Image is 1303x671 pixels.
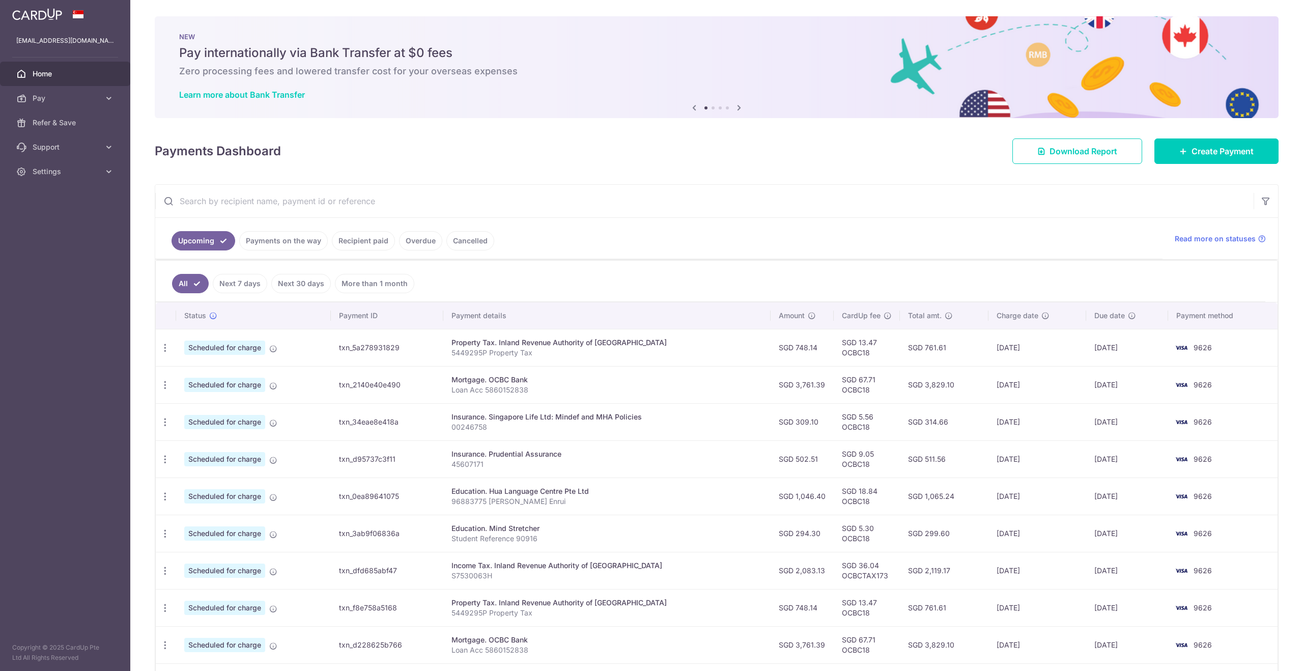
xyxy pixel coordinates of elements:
[1086,366,1168,403] td: [DATE]
[1171,602,1192,614] img: Bank Card
[33,69,100,79] span: Home
[399,231,442,250] a: Overdue
[1171,639,1192,651] img: Bank Card
[1194,417,1212,426] span: 9626
[184,378,265,392] span: Scheduled for charge
[988,366,1086,403] td: [DATE]
[900,552,988,589] td: SGD 2,119.17
[988,552,1086,589] td: [DATE]
[451,608,762,618] p: 5449295P Property Tax
[1086,478,1168,515] td: [DATE]
[988,589,1086,626] td: [DATE]
[331,403,443,440] td: txn_34eae8e418a
[1194,640,1212,649] span: 9626
[834,515,900,552] td: SGD 5.30 OCBC18
[451,449,762,459] div: Insurance. Prudential Assurance
[834,440,900,478] td: SGD 9.05 OCBC18
[451,348,762,358] p: 5449295P Property Tax
[1086,589,1168,626] td: [DATE]
[900,478,988,515] td: SGD 1,065.24
[1192,145,1254,157] span: Create Payment
[172,274,209,293] a: All
[834,403,900,440] td: SGD 5.56 OCBC18
[332,231,395,250] a: Recipient paid
[1175,234,1266,244] a: Read more on statuses
[997,311,1038,321] span: Charge date
[446,231,494,250] a: Cancelled
[1086,440,1168,478] td: [DATE]
[988,478,1086,515] td: [DATE]
[771,478,834,515] td: SGD 1,046.40
[771,552,834,589] td: SGD 2,083.13
[1194,566,1212,575] span: 9626
[1194,529,1212,538] span: 9626
[184,415,265,429] span: Scheduled for charge
[1086,515,1168,552] td: [DATE]
[1194,343,1212,352] span: 9626
[771,626,834,663] td: SGD 3,761.39
[33,166,100,177] span: Settings
[908,311,942,321] span: Total amt.
[451,561,762,571] div: Income Tax. Inland Revenue Authority of [GEOGRAPHIC_DATA]
[1012,138,1142,164] a: Download Report
[451,375,762,385] div: Mortgage. OCBC Bank
[1094,311,1125,321] span: Due date
[988,403,1086,440] td: [DATE]
[834,366,900,403] td: SGD 67.71 OCBC18
[239,231,328,250] a: Payments on the way
[1171,490,1192,502] img: Bank Card
[771,403,834,440] td: SGD 309.10
[900,366,988,403] td: SGD 3,829.10
[451,459,762,469] p: 45607171
[451,496,762,507] p: 96883775 [PERSON_NAME] Enrui
[900,440,988,478] td: SGD 511.56
[900,403,988,440] td: SGD 314.66
[1171,416,1192,428] img: Bank Card
[1086,626,1168,663] td: [DATE]
[184,526,265,541] span: Scheduled for charge
[988,515,1086,552] td: [DATE]
[172,231,235,250] a: Upcoming
[834,478,900,515] td: SGD 18.84 OCBC18
[988,440,1086,478] td: [DATE]
[771,589,834,626] td: SGD 748.14
[33,142,100,152] span: Support
[179,65,1254,77] h6: Zero processing fees and lowered transfer cost for your overseas expenses
[1086,403,1168,440] td: [DATE]
[331,329,443,366] td: txn_5a278931829
[155,16,1279,118] img: Bank transfer banner
[12,8,62,20] img: CardUp
[1086,552,1168,589] td: [DATE]
[1086,329,1168,366] td: [DATE]
[451,523,762,534] div: Education. Mind Stretcher
[179,90,305,100] a: Learn more about Bank Transfer
[1171,379,1192,391] img: Bank Card
[988,329,1086,366] td: [DATE]
[988,626,1086,663] td: [DATE]
[771,515,834,552] td: SGD 294.30
[900,515,988,552] td: SGD 299.60
[900,626,988,663] td: SGD 3,829.10
[184,452,265,466] span: Scheduled for charge
[213,274,267,293] a: Next 7 days
[443,302,771,329] th: Payment details
[331,626,443,663] td: txn_d228625b766
[1171,527,1192,540] img: Bank Card
[1194,603,1212,612] span: 9626
[900,329,988,366] td: SGD 761.61
[1175,234,1256,244] span: Read more on statuses
[900,589,988,626] td: SGD 761.61
[834,626,900,663] td: SGD 67.71 OCBC18
[1194,455,1212,463] span: 9626
[331,366,443,403] td: txn_2140e40e490
[1171,342,1192,354] img: Bank Card
[331,515,443,552] td: txn_3ab9f06836a
[451,534,762,544] p: Student Reference 90916
[834,552,900,589] td: SGD 36.04 OCBCTAX173
[335,274,414,293] a: More than 1 month
[451,635,762,645] div: Mortgage. OCBC Bank
[184,341,265,355] span: Scheduled for charge
[1168,302,1278,329] th: Payment method
[179,45,1254,61] h5: Pay internationally via Bank Transfer at $0 fees
[1050,145,1117,157] span: Download Report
